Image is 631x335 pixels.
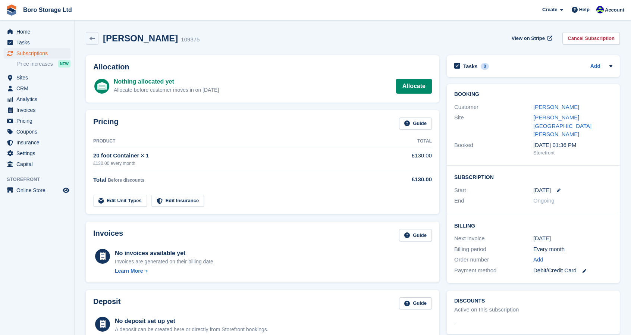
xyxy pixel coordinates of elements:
a: menu [4,137,70,148]
div: Nothing allocated yet [114,77,219,86]
a: Add [533,256,543,264]
span: Insurance [16,137,61,148]
a: Guide [399,118,432,130]
h2: Subscription [454,173,612,181]
a: menu [4,126,70,137]
p: A deposit can be created here or directly from Storefront bookings. [115,326,269,334]
h2: [PERSON_NAME] [103,33,178,43]
div: Storefront [533,149,612,157]
div: Every month [533,245,612,254]
a: Preview store [62,186,70,195]
a: [PERSON_NAME][GEOGRAPHIC_DATA][PERSON_NAME] [533,114,591,137]
span: Analytics [16,94,61,104]
div: Order number [454,256,533,264]
span: Price increases [17,60,53,68]
div: 20 foot Container × 1 [93,151,380,160]
span: Capital [16,159,61,169]
span: Before discounts [108,178,144,183]
a: menu [4,159,70,169]
span: - [454,319,456,327]
span: CRM [16,83,61,94]
div: No deposit set up yet [115,317,269,326]
a: Allocate [396,79,432,94]
div: Learn More [115,267,143,275]
div: No invoices available yet [115,249,215,258]
a: Price increases NEW [17,60,70,68]
div: Booked [454,141,533,157]
span: Subscriptions [16,48,61,59]
h2: Pricing [93,118,119,130]
span: Tasks [16,37,61,48]
div: £130.00 [380,175,432,184]
div: Allocate before customer moves in on [DATE] [114,86,219,94]
div: Start [454,186,533,195]
a: menu [4,37,70,48]
h2: Allocation [93,63,432,71]
div: End [454,197,533,205]
span: View on Stripe [512,35,545,42]
span: Sites [16,72,61,83]
a: menu [4,26,70,37]
a: menu [4,94,70,104]
h2: Discounts [454,298,612,304]
div: Invoices are generated on their billing date. [115,258,215,266]
span: Total [93,176,106,183]
span: Help [579,6,590,13]
div: Customer [454,103,533,112]
div: Active on this subscription [454,306,519,314]
th: Total [380,135,432,147]
a: Add [590,62,600,71]
a: menu [4,116,70,126]
div: 0 [481,63,489,70]
span: Account [605,6,624,14]
a: menu [4,72,70,83]
a: Edit Insurance [151,195,204,207]
span: Create [542,6,557,13]
td: £130.00 [380,147,432,171]
div: £130.00 every month [93,160,380,167]
div: Payment method [454,266,533,275]
div: [DATE] [533,234,612,243]
span: Settings [16,148,61,159]
a: Boro Storage Ltd [20,4,75,16]
a: Learn More [115,267,215,275]
div: 109375 [181,35,200,44]
a: View on Stripe [509,32,554,44]
h2: Invoices [93,229,123,241]
a: menu [4,185,70,195]
a: Guide [399,229,432,241]
time: 2025-09-28 00:00:00 UTC [533,186,551,195]
span: Online Store [16,185,61,195]
img: Tobie Hillier [596,6,604,13]
a: menu [4,48,70,59]
a: [PERSON_NAME] [533,104,579,110]
span: Coupons [16,126,61,137]
a: menu [4,83,70,94]
h2: Tasks [463,63,478,70]
span: Ongoing [533,197,555,204]
div: Debit/Credit Card [533,266,612,275]
h2: Deposit [93,297,120,310]
span: Invoices [16,105,61,115]
img: stora-icon-8386f47178a22dfd0bd8f6a31ec36ba5ce8667c1dd55bd0f319d3a0aa187defe.svg [6,4,17,16]
div: Site [454,113,533,139]
th: Product [93,135,380,147]
div: [DATE] 01:36 PM [533,141,612,150]
div: Billing period [454,245,533,254]
a: menu [4,148,70,159]
a: Edit Unit Types [93,195,147,207]
a: menu [4,105,70,115]
div: NEW [58,60,70,68]
span: Storefront [7,176,74,183]
a: Guide [399,297,432,310]
span: Home [16,26,61,37]
span: Pricing [16,116,61,126]
div: Next invoice [454,234,533,243]
h2: Billing [454,222,612,229]
h2: Booking [454,91,612,97]
a: Cancel Subscription [562,32,620,44]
